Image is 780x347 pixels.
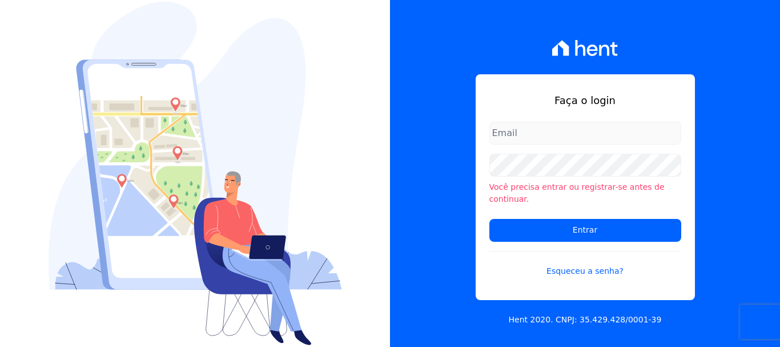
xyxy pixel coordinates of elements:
[489,181,681,205] li: Você precisa entrar ou registrar-se antes de continuar.
[489,219,681,242] input: Entrar
[49,2,342,345] img: Login
[489,93,681,108] h1: Faça o login
[509,314,662,326] p: Hent 2020. CNPJ: 35.429.428/0001-39
[489,122,681,145] input: Email
[489,251,681,277] a: Esqueceu a senha?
